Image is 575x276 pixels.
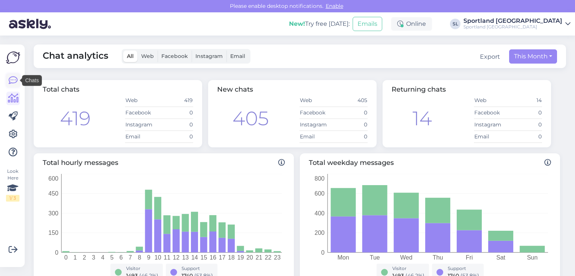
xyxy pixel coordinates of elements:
div: 14 [413,104,432,133]
div: Look Here [6,168,19,202]
tspan: 11 [164,254,170,261]
tspan: Wed [400,254,413,261]
tspan: 0 [321,249,325,255]
td: 419 [159,95,193,107]
b: New! [289,20,305,27]
tspan: 200 [314,230,325,236]
tspan: 600 [314,190,325,197]
tspan: 4 [101,254,104,261]
tspan: 0 [55,249,58,255]
td: 0 [334,131,368,142]
span: Returning chats [392,85,446,93]
tspan: 7 [129,254,132,261]
tspan: 5 [110,254,114,261]
tspan: Tue [370,254,380,261]
td: Facebook [125,107,159,119]
tspan: Mon [338,254,349,261]
tspan: 800 [314,175,325,181]
button: Emails [353,17,382,31]
td: Facebook [474,107,508,119]
td: 0 [508,131,542,142]
span: Facebook [161,53,188,59]
td: Email [474,131,508,142]
td: Email [125,131,159,142]
div: Support [182,265,213,272]
div: SL [450,19,460,29]
span: Web [141,53,154,59]
img: Askly Logo [6,50,20,65]
tspan: 3 [92,254,95,261]
tspan: 22 [265,254,271,261]
span: Total chats [43,85,79,93]
tspan: 13 [182,254,189,261]
tspan: 9 [147,254,150,261]
button: This Month [509,49,557,64]
tspan: 0 [64,254,68,261]
td: 0 [159,131,193,142]
tspan: Sun [527,254,538,261]
tspan: Sat [496,254,506,261]
td: Instagram [474,119,508,131]
td: 14 [508,95,542,107]
tspan: 600 [48,175,58,181]
tspan: 10 [155,254,161,261]
td: Facebook [299,107,334,119]
tspan: 6 [119,254,123,261]
tspan: 14 [191,254,198,261]
td: 0 [334,107,368,119]
td: 0 [508,107,542,119]
tspan: 150 [48,230,58,236]
div: Online [391,17,432,31]
td: Instagram [125,119,159,131]
tspan: Fri [466,254,473,261]
td: 0 [508,119,542,131]
td: Web [299,95,334,107]
tspan: 400 [314,210,325,216]
div: Sportland [GEOGRAPHIC_DATA] [463,18,562,24]
td: 0 [159,107,193,119]
a: Sportland [GEOGRAPHIC_DATA]Sportland [GEOGRAPHIC_DATA] [463,18,571,30]
tspan: 1 [73,254,77,261]
tspan: 21 [256,254,262,261]
tspan: 300 [48,210,58,216]
button: Export [480,52,500,61]
tspan: 450 [48,190,58,197]
tspan: 18 [228,254,235,261]
tspan: 23 [274,254,281,261]
tspan: 20 [246,254,253,261]
div: Visitor [126,265,158,272]
div: Try free [DATE]: [289,19,350,28]
span: Email [230,53,245,59]
tspan: 8 [138,254,141,261]
div: Visitor [392,265,425,272]
tspan: 19 [237,254,244,261]
div: Chats [22,75,42,86]
td: 0 [159,119,193,131]
tspan: 12 [173,254,180,261]
span: Total hourly messages [43,158,285,168]
span: New chats [217,85,253,93]
tspan: Thu [433,254,443,261]
div: Support [448,265,479,272]
div: 1 / 3 [6,195,19,202]
tspan: 15 [200,254,207,261]
span: All [127,53,134,59]
span: Chat analytics [43,49,108,64]
span: Total weekday messages [309,158,551,168]
td: Email [299,131,334,142]
td: Instagram [299,119,334,131]
td: 0 [334,119,368,131]
td: Web [125,95,159,107]
span: Enable [323,3,346,9]
tspan: 17 [219,254,226,261]
div: 405 [232,104,269,133]
td: 405 [334,95,368,107]
tspan: 2 [83,254,86,261]
tspan: 16 [210,254,216,261]
td: Web [474,95,508,107]
span: Instagram [195,53,223,59]
div: Sportland [GEOGRAPHIC_DATA] [463,24,562,30]
div: 419 [60,104,91,133]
